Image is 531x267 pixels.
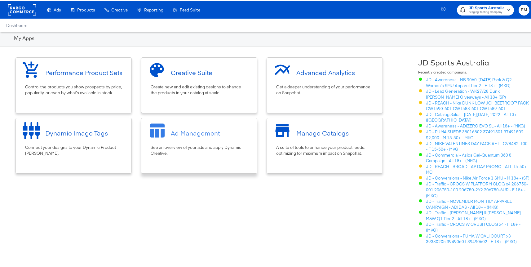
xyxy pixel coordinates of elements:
[426,151,511,162] a: JD - Commercial - Asics Gel-Quantum 360 8 Campaign - All 18+ - (MKG)
[151,143,248,155] div: See an overview of your ads and apply Dynamic Creative.
[521,5,527,12] span: EM
[296,67,355,76] div: Advanced Analytics
[418,56,529,67] div: JD Sports Australia
[426,87,506,99] a: JD - Lead Generation - WK27/28 Dunk [PERSON_NAME] Giveaways - All 18+ (SP)
[426,180,528,197] a: JD - Traffic - CROCS W PLATFORM CLOG x4 206750-001 206750-100 206750-2Y2 206750-6UR - F 18+ - (MKG)
[426,99,529,110] a: JD - REACH - Nike DUNK LOW JCI 'BEETROOT' PACK CW1590-601 CW1588-601 CW1589-601
[426,220,520,232] a: JD - Traffic - CROCS W CRUSH CLOG x4 - F 18+ - (MKG)
[77,6,95,11] span: Products
[25,83,122,94] div: Control the products you show prospects by price, popularity, or even by what’s available in stock.
[144,6,163,11] span: Reporting
[296,127,349,136] div: Manage Catalogs
[14,33,528,41] div: My Apps
[426,110,519,122] a: JD - Catalog Sales - [DATE][DATE] 2022 - All 13+ - ([GEOGRAPHIC_DATA])
[457,3,514,14] button: JD Sports AustraliaStaging Testing Company
[6,22,28,27] a: Dashboard
[469,4,505,10] span: JD Sports Australia
[111,6,128,11] span: Creative
[426,76,512,87] a: JD - Awareness - NB 9060 ‘[DATE] Pack & Q2 Women’s SMU Apparel Tier 2 - F 18+ - (MKG)
[426,122,525,127] a: JD - Awareness - ADIZERO EVO SL - All 18+ - (MKG)
[426,174,529,180] a: JD - Conversions - Nike Air Force 1 SMU - M 18+ - (SP)
[45,67,122,76] div: Performance Product Sets
[426,232,517,243] a: JD - Conversions - PUMA W CALI COURT x3 39380205 39490601 39490602 - F 18+ - (MKG)
[25,143,122,155] div: Connect your designs to your Dynamic Product [PERSON_NAME].
[171,67,212,76] div: Creative Suite
[426,209,521,220] a: JD - Traffic - [PERSON_NAME] & [PERSON_NAME] M&W Q1 Tier 2 - All 18+ - (MKG)
[151,83,248,94] div: Create new and edit existing designs to ehance the products in your catalog at scale.
[45,127,108,136] div: Dynamic Image Tags
[426,197,512,209] a: JD - Traffic - NOVEMBER MONTHLY APPAREL CAMPAIGN - ADIDAS - All 18+ - (MKG)
[54,6,61,11] span: Ads
[276,143,373,155] div: A suite of tools to enhance your product feeds, optimizing for maximum impact on Snapchat.
[276,83,373,94] div: Get a deeper understanding of your performance on Snapchat.
[418,69,529,74] div: Recently created campaigns.
[426,128,524,139] a: JD - PUMA SUEDE 38016802 37491501 37491502 $2,000 - M 15-50+ - MKG
[519,3,529,14] button: EM
[469,9,505,14] span: Staging Testing Company
[426,162,529,174] a: JD - REACH - BROAD - AP DAY PROMO - ALL 15-50+ - MC
[171,127,220,136] div: Ad Management
[180,6,200,11] span: Feed Suite
[426,140,528,151] a: JD - NIKE VALENTINES DAY PACK AF1 - CV8482-100 - F 15-50+ - MKG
